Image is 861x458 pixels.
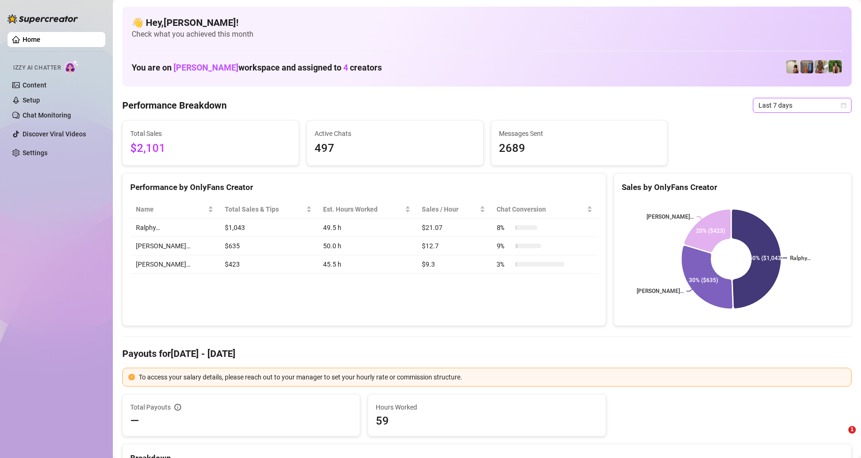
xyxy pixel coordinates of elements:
[622,181,844,194] div: Sales by OnlyFans Creator
[130,255,219,274] td: [PERSON_NAME]…
[23,81,47,89] a: Content
[128,374,135,380] span: exclamation-circle
[23,96,40,104] a: Setup
[416,200,491,219] th: Sales / Hour
[829,426,852,449] iframe: Intercom live chat
[848,426,856,434] span: 1
[315,140,475,158] span: 497
[139,372,845,382] div: To access your salary details, please reach out to your manager to set your hourly rate or commis...
[132,63,382,73] h1: You are on workspace and assigned to creators
[23,36,40,43] a: Home
[647,213,694,220] text: [PERSON_NAME]…
[636,288,683,295] text: [PERSON_NAME]…
[130,181,598,194] div: Performance by OnlyFans Creator
[758,98,846,112] span: Last 7 days
[491,200,598,219] th: Chat Conversion
[132,16,842,29] h4: 👋 Hey, [PERSON_NAME] !
[416,255,491,274] td: $9.3
[497,241,512,251] span: 9 %
[497,222,512,233] span: 8 %
[225,204,304,214] span: Total Sales & Tips
[416,219,491,237] td: $21.07
[13,63,61,72] span: Izzy AI Chatter
[136,204,206,214] span: Name
[219,255,317,274] td: $423
[800,60,814,73] img: Wayne
[130,200,219,219] th: Name
[376,402,598,412] span: Hours Worked
[829,60,842,73] img: Nathaniel
[323,204,403,214] div: Est. Hours Worked
[122,99,227,112] h4: Performance Breakdown
[497,259,512,269] span: 3 %
[317,219,416,237] td: 49.5 h
[23,149,47,157] a: Settings
[130,140,291,158] span: $2,101
[343,63,348,72] span: 4
[317,255,416,274] td: 45.5 h
[499,128,660,139] span: Messages Sent
[122,347,852,360] h4: Payouts for [DATE] - [DATE]
[174,404,181,411] span: info-circle
[130,128,291,139] span: Total Sales
[790,255,811,261] text: Ralphy…
[416,237,491,255] td: $12.7
[315,128,475,139] span: Active Chats
[219,237,317,255] td: $635
[130,402,171,412] span: Total Payouts
[814,60,828,73] img: Nathaniel
[219,200,317,219] th: Total Sales & Tips
[64,60,79,73] img: AI Chatter
[497,204,585,214] span: Chat Conversion
[376,413,598,428] span: 59
[317,237,416,255] td: 50.0 h
[130,413,139,428] span: —
[219,219,317,237] td: $1,043
[130,219,219,237] td: Ralphy…
[130,237,219,255] td: [PERSON_NAME]…
[499,140,660,158] span: 2689
[8,14,78,24] img: logo-BBDzfeDw.svg
[174,63,238,72] span: [PERSON_NAME]
[132,29,842,39] span: Check what you achieved this month
[422,204,478,214] span: Sales / Hour
[786,60,799,73] img: Ralphy
[23,130,86,138] a: Discover Viral Videos
[23,111,71,119] a: Chat Monitoring
[841,103,846,108] span: calendar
